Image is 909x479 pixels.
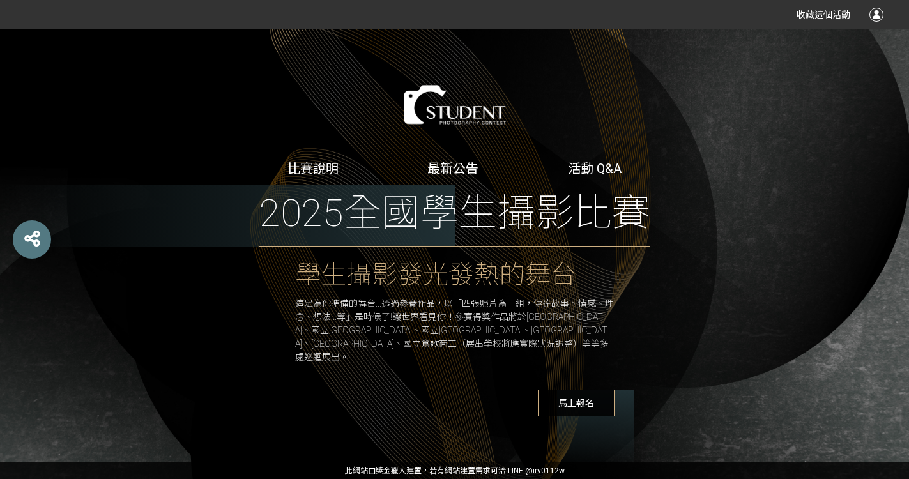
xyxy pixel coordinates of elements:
span: 這是為你準備的舞台...透過參賽作品，以「四張照片為一組，傳達故事、情感、理念、想法...等」是時候了!讓世界看見你！參賽得獎作品將於[GEOGRAPHIC_DATA]、國立[GEOGRAPHI... [295,298,614,362]
a: 此網站由獎金獵人建置，若有網站建置需求 [345,466,491,475]
a: 比賽說明 [287,161,339,176]
a: 最新公告 [427,161,478,176]
img: f8604a38-430b-408d-b757-b147e8825297.png [359,76,551,133]
span: 2025全國學生攝影比賽 [259,185,650,247]
span: 馬上報名 [538,390,615,416]
span: 收藏這個活動 [797,10,850,20]
span: 可洽 LINE: [345,466,565,475]
a: 活動 Q&A [568,161,622,176]
span: 學生攝影發光發熱的舞台 [295,260,576,290]
a: @irv0112w [525,466,565,475]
